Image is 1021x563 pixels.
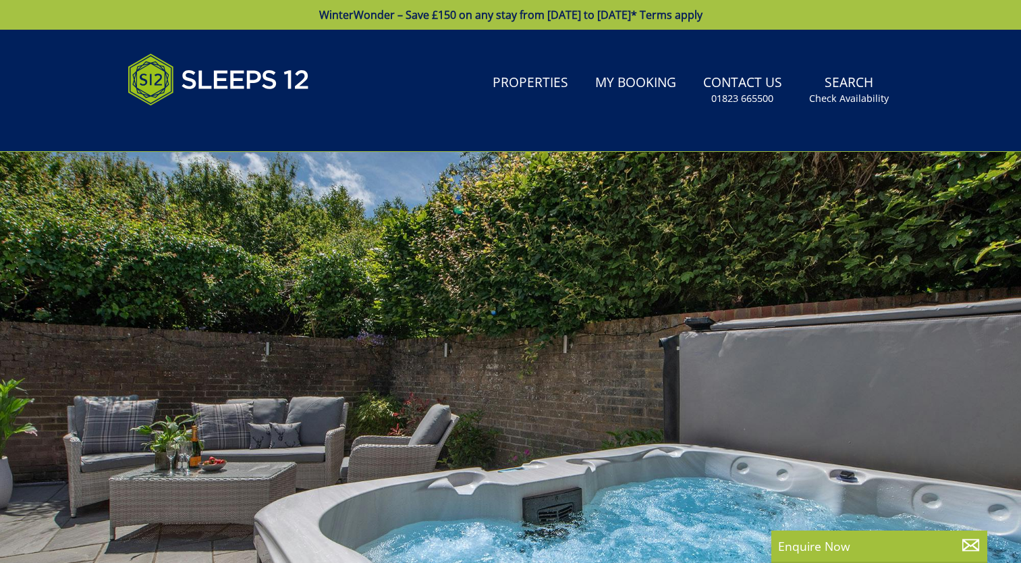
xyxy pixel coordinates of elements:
[778,537,981,555] p: Enquire Now
[809,92,889,105] small: Check Availability
[804,68,894,112] a: SearchCheck Availability
[128,46,310,113] img: Sleeps 12
[590,68,682,99] a: My Booking
[698,68,788,112] a: Contact Us01823 665500
[711,92,773,105] small: 01823 665500
[121,122,263,133] iframe: Customer reviews powered by Trustpilot
[487,68,574,99] a: Properties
